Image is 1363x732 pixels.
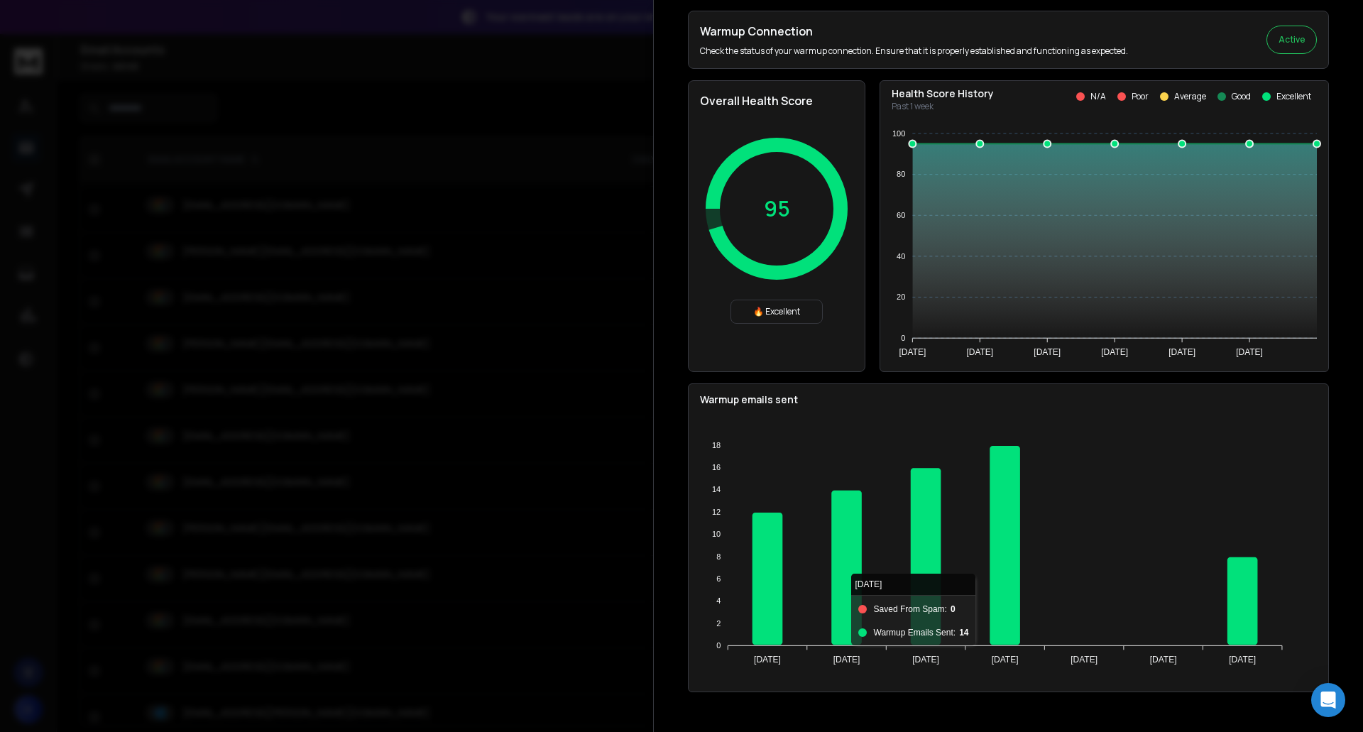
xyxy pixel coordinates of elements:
[716,574,721,583] tspan: 6
[754,655,781,665] tspan: [DATE]
[892,101,994,112] p: Past 1 week
[700,92,853,109] h2: Overall Health Score
[716,596,721,605] tspan: 4
[1276,91,1311,102] p: Excellent
[1101,347,1128,357] tspan: [DATE]
[892,87,994,101] p: Health Score History
[833,655,860,665] tspan: [DATE]
[700,393,1317,407] p: Warmup emails sent
[897,170,905,178] tspan: 80
[1232,91,1251,102] p: Good
[716,552,721,561] tspan: 8
[716,619,721,628] tspan: 2
[730,300,823,324] div: 🔥 Excellent
[700,23,1128,40] h2: Warmup Connection
[764,196,790,222] p: 95
[1229,655,1256,665] tspan: [DATE]
[712,508,721,516] tspan: 12
[716,641,721,650] tspan: 0
[897,211,905,219] tspan: 60
[700,45,1128,57] p: Check the status of your warmup connection. Ensure that it is properly established and functionin...
[897,252,905,261] tspan: 40
[1132,91,1149,102] p: Poor
[1150,655,1177,665] tspan: [DATE]
[712,530,721,538] tspan: 10
[1236,347,1263,357] tspan: [DATE]
[966,347,993,357] tspan: [DATE]
[712,463,721,471] tspan: 16
[1174,91,1206,102] p: Average
[712,441,721,449] tspan: 18
[1168,347,1195,357] tspan: [DATE]
[1071,655,1097,665] tspan: [DATE]
[1090,91,1106,102] p: N/A
[1266,26,1317,54] button: Active
[897,293,905,301] tspan: 20
[912,655,939,665] tspan: [DATE]
[899,347,926,357] tspan: [DATE]
[1311,683,1345,717] div: Open Intercom Messenger
[1034,347,1061,357] tspan: [DATE]
[901,334,905,342] tspan: 0
[712,485,721,493] tspan: 14
[992,655,1019,665] tspan: [DATE]
[892,129,905,138] tspan: 100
